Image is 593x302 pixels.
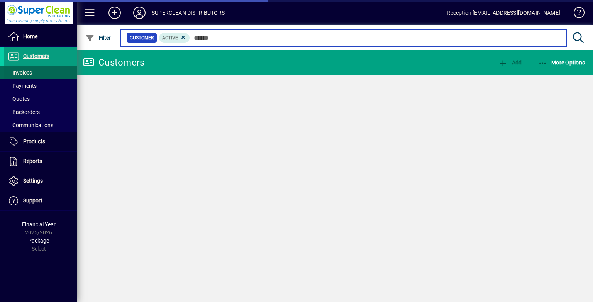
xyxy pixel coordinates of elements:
[85,35,111,41] span: Filter
[23,138,45,144] span: Products
[4,105,77,119] a: Backorders
[4,152,77,171] a: Reports
[4,66,77,79] a: Invoices
[496,56,524,70] button: Add
[8,70,32,76] span: Invoices
[22,221,56,227] span: Financial Year
[23,158,42,164] span: Reports
[28,238,49,244] span: Package
[4,132,77,151] a: Products
[4,79,77,92] a: Payments
[162,35,178,41] span: Active
[152,7,225,19] div: SUPERCLEAN DISTRIBUTORS
[23,197,42,204] span: Support
[4,119,77,132] a: Communications
[8,83,37,89] span: Payments
[4,27,77,46] a: Home
[23,53,49,59] span: Customers
[8,122,53,128] span: Communications
[23,33,37,39] span: Home
[4,191,77,210] a: Support
[8,109,40,115] span: Backorders
[130,34,154,42] span: Customer
[83,31,113,45] button: Filter
[8,96,30,102] span: Quotes
[102,6,127,20] button: Add
[127,6,152,20] button: Profile
[159,33,190,43] mat-chip: Activation Status: Active
[538,59,585,66] span: More Options
[4,171,77,191] a: Settings
[83,56,144,69] div: Customers
[536,56,587,70] button: More Options
[23,178,43,184] span: Settings
[498,59,522,66] span: Add
[447,7,560,19] div: Reception [EMAIL_ADDRESS][DOMAIN_NAME]
[568,2,583,27] a: Knowledge Base
[4,92,77,105] a: Quotes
